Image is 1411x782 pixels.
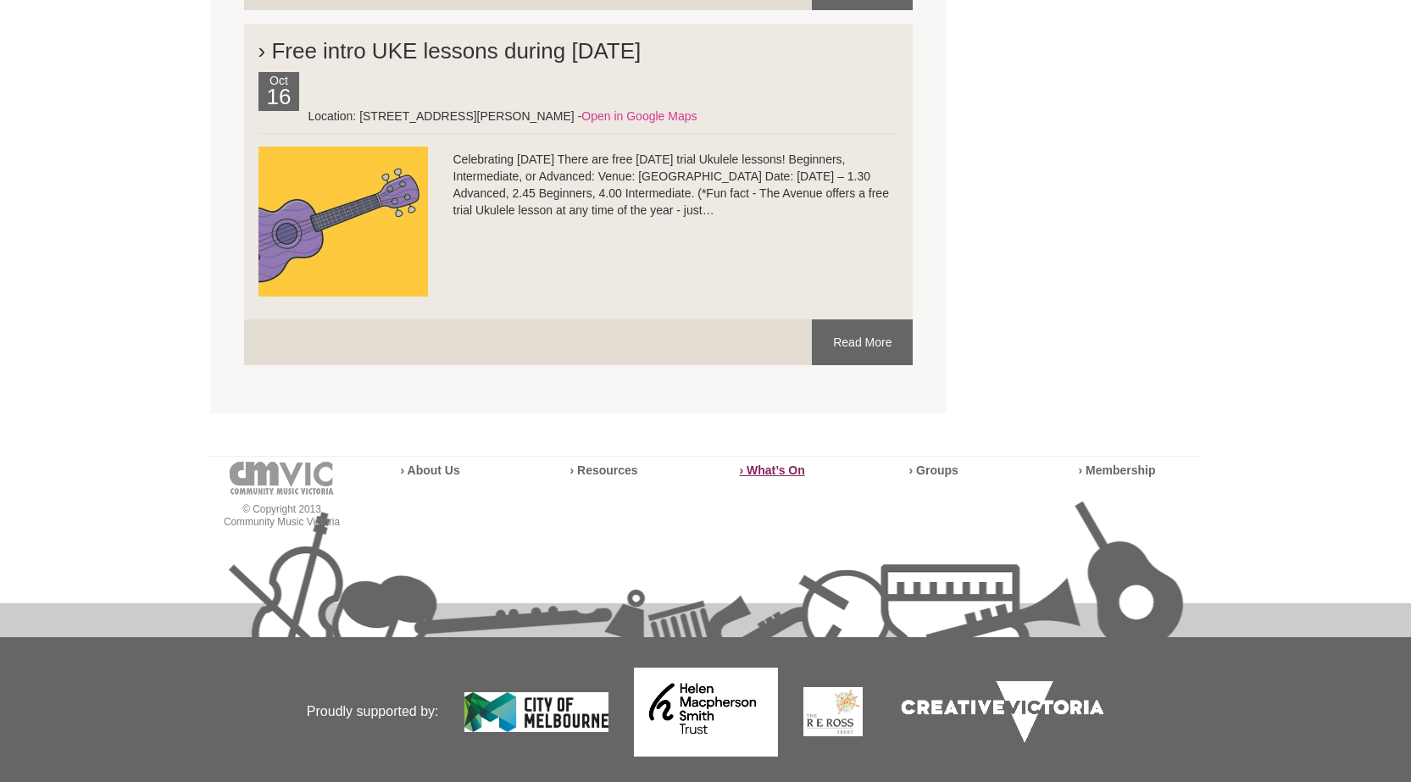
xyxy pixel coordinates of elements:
[258,151,899,219] p: Celebrating [DATE] There are free [DATE] trial Ukulele lessons! Beginners, Intermediate, or Advan...
[909,463,958,477] a: › Groups
[263,89,296,111] h2: 16
[401,463,460,477] a: › About Us
[812,319,913,365] a: Read More
[581,109,697,123] a: Open in Google Maps
[464,692,608,732] img: City of Melbourne
[888,668,1117,756] img: Creative Victoria Logo
[803,687,863,736] img: The Re Ross Trust
[210,503,354,529] p: © Copyright 2013 Community Music Victoria
[230,462,334,495] img: cmvic-logo-footer.png
[1079,463,1156,477] a: › Membership
[570,463,638,477] a: › Resources
[740,463,805,477] a: › What’s On
[258,72,300,111] div: Oct
[634,668,778,757] img: Helen Macpherson Smith Trust
[258,147,428,297] img: ukulele.jpg
[258,21,899,72] h2: › Free intro UKE lessons during [DATE]
[258,108,899,125] div: Location: [STREET_ADDRESS][PERSON_NAME] -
